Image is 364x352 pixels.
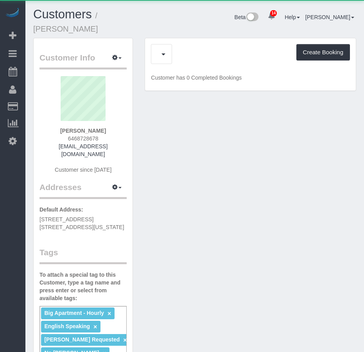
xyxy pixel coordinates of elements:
span: 6468728678 [68,135,99,142]
legend: Customer Info [39,52,127,69]
span: English Speaking [44,323,90,329]
strong: [PERSON_NAME] [60,128,106,134]
span: 14 [270,10,277,16]
a: × [93,324,97,330]
img: Automaid Logo [5,8,20,19]
a: × [108,310,111,317]
label: Default Address: [39,206,83,213]
span: [STREET_ADDRESS] [STREET_ADDRESS][US_STATE] [39,216,124,230]
a: Help [285,14,300,20]
img: New interface [246,12,258,23]
p: Customer has 0 Completed Bookings [151,74,350,82]
a: [EMAIL_ADDRESS][DOMAIN_NAME] [59,143,108,157]
a: 14 [264,8,279,25]
span: Customer since [DATE] [55,167,111,173]
button: Create Booking [296,44,350,60]
a: Customers [33,7,92,21]
label: To attach a special tag to this Customer, type a tag name and press enter or select from availabl... [39,271,127,302]
span: [PERSON_NAME] Requested [44,336,120,343]
a: × [123,337,127,343]
a: Beta [235,14,259,20]
a: [PERSON_NAME] [305,14,354,20]
span: Big Apartment - Hourly [44,310,104,316]
legend: Tags [39,247,127,264]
